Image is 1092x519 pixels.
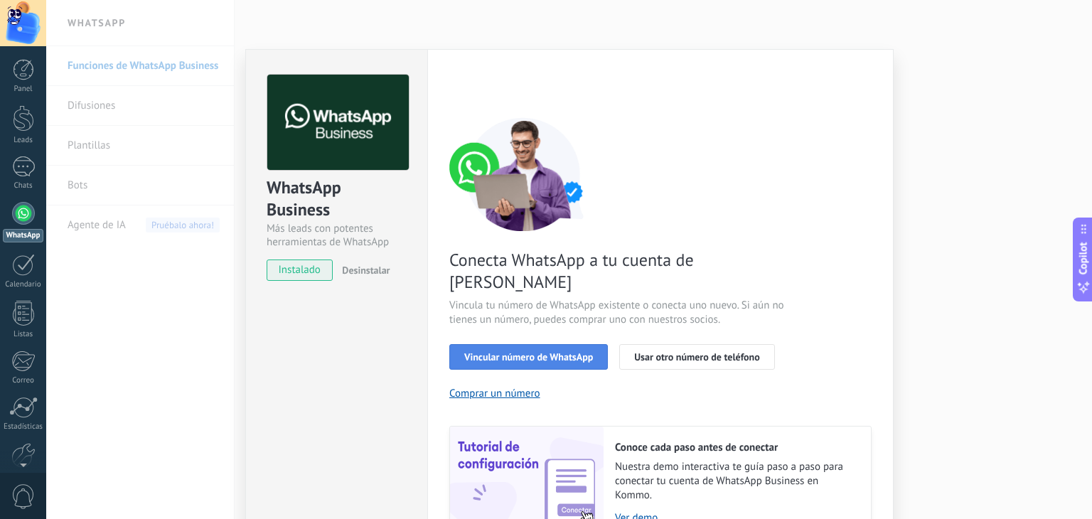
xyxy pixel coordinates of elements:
button: Desinstalar [336,259,390,281]
div: Leads [3,136,44,145]
span: instalado [267,259,332,281]
button: Usar otro número de teléfono [619,344,774,370]
span: Vincula tu número de WhatsApp existente o conecta uno nuevo. Si aún no tienes un número, puedes c... [449,299,788,327]
span: Vincular número de WhatsApp [464,352,593,362]
button: Vincular número de WhatsApp [449,344,608,370]
span: Copilot [1076,242,1091,275]
div: Calendario [3,280,44,289]
img: connect number [449,117,599,231]
span: Usar otro número de teléfono [634,352,759,362]
div: WhatsApp Business [267,176,407,222]
div: Chats [3,181,44,191]
div: Estadísticas [3,422,44,432]
span: Desinstalar [342,264,390,277]
div: Listas [3,330,44,339]
span: Nuestra demo interactiva te guía paso a paso para conectar tu cuenta de WhatsApp Business en Kommo. [615,460,857,503]
div: Correo [3,376,44,385]
h2: Conoce cada paso antes de conectar [615,441,857,454]
button: Comprar un número [449,387,540,400]
div: Más leads con potentes herramientas de WhatsApp [267,222,407,249]
span: Conecta WhatsApp a tu cuenta de [PERSON_NAME] [449,249,788,293]
div: WhatsApp [3,229,43,242]
div: Panel [3,85,44,94]
img: logo_main.png [267,75,409,171]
